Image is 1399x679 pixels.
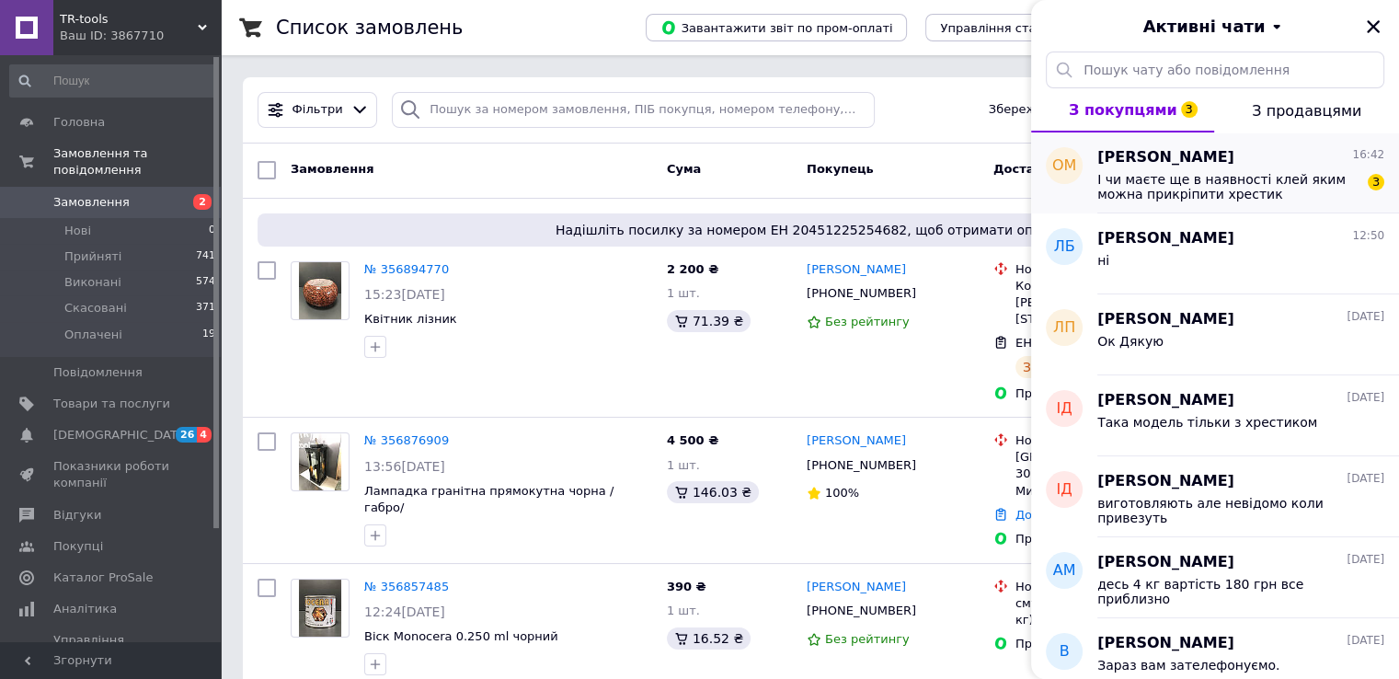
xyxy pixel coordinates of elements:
span: 100% [825,486,859,500]
span: Зараз вам зателефонуємо. [1097,658,1279,673]
span: [DATE] [1347,309,1384,325]
button: ІД[PERSON_NAME][DATE]виготовляють але невідомо коли привезуть [1031,456,1399,537]
h1: Список замовлень [276,17,463,39]
span: ІД [1056,479,1072,501]
span: 19 [202,327,215,343]
span: З продавцями [1252,102,1361,120]
button: ІД[PERSON_NAME][DATE]Така модель тільки з хрестиком [1031,375,1399,456]
span: 15:23[DATE] [364,287,445,302]
span: Доставка та оплата [993,162,1130,176]
span: Замовлення [53,194,130,211]
span: 390 ₴ [667,580,706,593]
span: [PERSON_NAME] [1097,390,1234,411]
div: Ковель, №5 (до 30 кг): вул. [PERSON_NAME][STREET_ADDRESS] [1015,278,1202,328]
span: І чи маєте ще в наявності клей яким можна прикріпити хрестик [1097,172,1359,201]
span: Збережені фільтри: [989,101,1114,119]
span: 574 [196,274,215,291]
div: Пром-оплата [1015,636,1202,652]
span: В [1060,641,1070,662]
span: Каталог ProSale [53,570,153,586]
span: [PERSON_NAME] [1097,309,1234,330]
span: Cума [667,162,701,176]
div: Заплановано [1015,356,1119,378]
span: Товари та послуги [53,396,170,412]
span: 0 [209,223,215,239]
button: З продавцями [1214,88,1399,132]
a: [PERSON_NAME] [807,432,906,450]
span: [DEMOGRAPHIC_DATA] [53,427,189,443]
a: Додати ЕН [1015,508,1083,522]
span: ні [1097,253,1109,268]
button: Закрити [1362,16,1384,38]
a: № 356876909 [364,433,449,447]
span: Управління статусами [940,21,1081,35]
span: АМ [1053,560,1076,581]
a: [PERSON_NAME] [807,579,906,596]
span: Прийняті [64,248,121,265]
a: [PERSON_NAME] [807,261,906,279]
span: Оплачені [64,327,122,343]
span: 13:56[DATE] [364,459,445,474]
span: TR-tools [60,11,198,28]
span: виготовляють але невідомо коли привезуть [1097,496,1359,525]
div: 146.03 ₴ [667,481,759,503]
span: 1 шт. [667,604,700,617]
div: 71.39 ₴ [667,310,751,332]
span: [DATE] [1347,552,1384,568]
span: 4 500 ₴ [667,433,718,447]
span: Головна [53,114,105,131]
span: [PERSON_NAME] [1097,471,1234,492]
span: Покупець [807,162,874,176]
span: 2 200 ₴ [667,262,718,276]
img: Фото товару [299,262,342,319]
span: [DATE] [1347,471,1384,487]
a: Лампадка гранітна прямокутна чорна /габро/ [364,484,613,515]
span: [PERSON_NAME] [1097,552,1234,573]
span: Нові [64,223,91,239]
div: [PHONE_NUMBER] [803,282,920,305]
a: Віск Monocera 0.250 ml чорний [364,629,558,643]
div: Пром-оплата [1015,386,1202,402]
span: Показники роботи компанії [53,458,170,491]
span: Відгуки [53,507,101,524]
button: З покупцями3 [1031,88,1214,132]
div: Нова Пошта [1015,432,1202,449]
a: Квітник лізник [364,312,457,326]
div: Нова Пошта [1015,261,1202,278]
div: Пром-оплата [1015,531,1202,547]
span: 12:50 [1352,228,1384,244]
span: [DATE] [1347,390,1384,406]
span: ЕН: 20451225254682 [1015,336,1146,350]
div: 16.52 ₴ [667,627,751,650]
div: [GEOGRAPHIC_DATA], №18 (до 30 кг на одне місце): вул. Миру, 7 [1015,449,1202,500]
button: Управління статусами [925,14,1095,41]
div: [PHONE_NUMBER] [803,454,920,478]
span: [DATE] [1347,633,1384,649]
span: ЛП [1053,317,1075,339]
span: Надішліть посилку за номером ЕН 20451225254682, щоб отримати оплату [265,221,1355,239]
span: Така модель тільки з хрестиком [1097,415,1317,430]
span: 371 [196,300,215,316]
span: [PERSON_NAME] [1097,147,1234,168]
span: ОМ [1052,155,1076,177]
span: 3 [1181,101,1198,118]
span: ІД [1056,398,1072,420]
span: 26 [176,427,197,443]
div: Нова Пошта [1015,579,1202,595]
img: Фото товару [299,580,342,637]
span: Завантажити звіт по пром-оплаті [660,19,892,36]
span: [PERSON_NAME] [1097,228,1234,249]
div: Ваш ID: 3867710 [60,28,221,44]
a: Фото товару [291,579,350,638]
span: Аналітика [53,601,117,617]
span: 16:42 [1352,147,1384,163]
span: З покупцями [1069,101,1177,119]
button: ЛБ[PERSON_NAME]12:50ні [1031,213,1399,294]
span: 1 шт. [667,458,700,472]
span: Ок Дякую [1097,334,1164,349]
span: Замовлення [291,162,373,176]
input: Пошук за номером замовлення, ПІБ покупця, номером телефону, Email, номером накладної [392,92,875,128]
span: Активні чати [1142,15,1265,39]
